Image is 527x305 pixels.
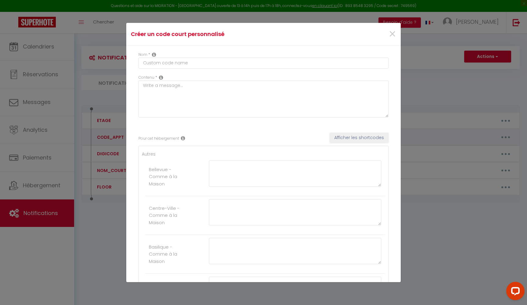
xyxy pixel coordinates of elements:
label: Basilique - Comme à la Maison [149,243,181,265]
button: Close [389,28,396,41]
label: Pour cet hébergement [138,136,179,142]
i: Rental [181,136,185,141]
label: Centre-Ville - Comme à la Maison [149,205,181,226]
iframe: LiveChat chat widget [501,279,527,305]
h4: Créer un code court personnalisé [131,30,305,38]
i: Custom short code name [152,52,156,57]
label: De La Tour - Comme à la Maison [149,282,181,304]
input: Custom code name [138,58,389,69]
label: Contenu [138,75,154,81]
label: Nom [138,52,147,58]
span: × [389,25,396,43]
label: Bellevue - Comme à la Maison [149,166,181,188]
button: Afficher les shortcodes [330,133,389,143]
label: Autres [142,151,156,157]
i: Replacable content [159,75,163,80]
